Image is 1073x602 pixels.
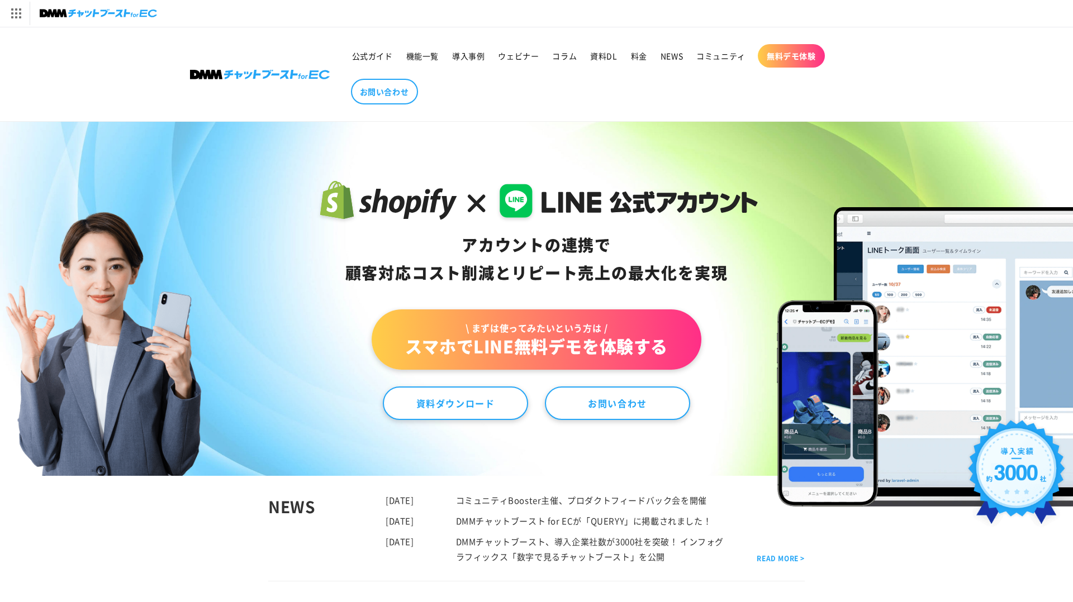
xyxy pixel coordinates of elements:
span: 導入事例 [452,51,485,61]
time: [DATE] [386,494,414,506]
img: サービス [2,2,30,25]
span: NEWS [661,51,683,61]
a: 資料DL [583,44,624,68]
span: 料金 [631,51,647,61]
span: 機能一覧 [406,51,439,61]
a: コミュニティ [690,44,752,68]
a: 料金 [624,44,654,68]
a: NEWS [654,44,690,68]
span: 資料DL [590,51,617,61]
a: 資料ダウンロード [383,386,528,420]
span: コミュニティ [696,51,746,61]
a: お問い合わせ [545,386,690,420]
a: 導入事例 [445,44,491,68]
a: 無料デモ体験 [758,44,825,68]
a: DMMチャットブースト、導入企業社数が3000社を突破！ インフォグラフィックス「数字で見るチャットブースト」を公開 [456,536,724,562]
span: 無料デモ体験 [767,51,816,61]
span: お問い合わせ [360,87,409,97]
a: READ MORE > [757,552,805,565]
a: コミュニティBooster主催、プロダクトフィードバック会を開催 [456,494,707,506]
a: 公式ガイド [345,44,400,68]
a: ウェビナー [491,44,545,68]
a: DMMチャットブースト for ECが「QUERYY」に掲載されました！ [456,515,712,527]
img: チャットブーストforEC [40,6,157,21]
span: 公式ガイド [352,51,393,61]
div: アカウントの連携で 顧客対応コスト削減と リピート売上の 最大化を実現 [315,231,758,287]
img: 株式会社DMM Boost [190,70,330,79]
div: NEWS [268,493,386,564]
a: コラム [545,44,583,68]
a: 機能一覧 [400,44,445,68]
time: [DATE] [386,515,414,527]
time: [DATE] [386,536,414,547]
span: \ まずは使ってみたいという方は / [405,322,668,334]
img: 導入実績約3000社 [963,415,1070,537]
a: \ まずは使ってみたいという方は /スマホでLINE無料デモを体験する [372,309,701,370]
span: コラム [552,51,577,61]
a: お問い合わせ [351,79,418,104]
span: ウェビナー [498,51,539,61]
